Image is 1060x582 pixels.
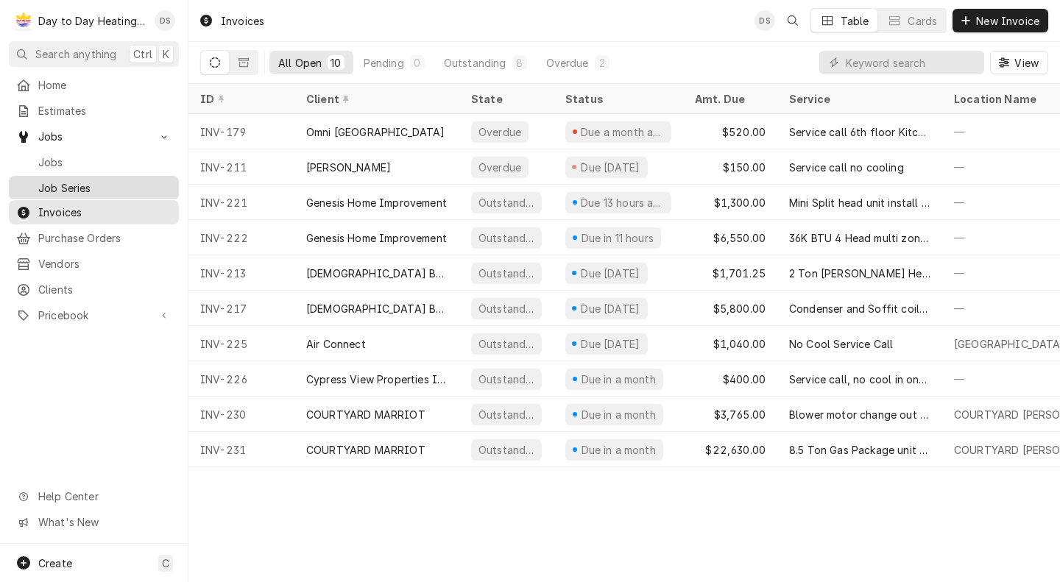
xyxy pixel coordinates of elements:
[306,91,445,107] div: Client
[331,55,341,71] div: 10
[579,230,655,246] div: Due in 11 hours
[278,55,322,71] div: All Open
[683,220,777,255] div: $6,550.00
[990,51,1048,74] button: View
[13,10,34,31] div: D
[364,55,404,71] div: Pending
[477,442,536,458] div: Outstanding
[9,303,179,327] a: Go to Pricebook
[38,230,172,246] span: Purchase Orders
[188,361,294,397] div: INV-226
[579,407,657,422] div: Due in a month
[9,124,179,149] a: Go to Jobs
[683,185,777,220] div: $1,300.00
[579,442,657,458] div: Due in a month
[306,266,448,281] div: [DEMOGRAPHIC_DATA] Brothers
[683,361,777,397] div: $400.00
[477,195,536,210] div: Outstanding
[9,176,179,200] a: Job Series
[683,432,777,467] div: $22,630.00
[579,336,642,352] div: Due [DATE]
[200,91,280,107] div: ID
[781,9,805,32] button: Open search
[841,13,869,29] div: Table
[155,10,175,31] div: David Silvestre's Avatar
[477,336,536,352] div: Outstanding
[162,556,169,571] span: C
[579,372,657,387] div: Due in a month
[598,55,607,71] div: 2
[413,55,422,71] div: 0
[306,195,447,210] div: Genesis Home Improvement
[188,220,294,255] div: INV-222
[38,13,146,29] div: Day to Day Heating and Cooling
[306,442,425,458] div: COURTYARD MARRIOT
[477,407,536,422] div: Outstanding
[306,230,447,246] div: Genesis Home Improvement
[579,160,642,175] div: Due [DATE]
[683,326,777,361] div: $1,040.00
[444,55,506,71] div: Outstanding
[188,149,294,185] div: INV-211
[579,266,642,281] div: Due [DATE]
[188,432,294,467] div: INV-231
[188,397,294,432] div: INV-230
[38,514,170,530] span: What's New
[789,160,904,175] div: Service call no cooling
[789,372,930,387] div: Service call, no cool in one room
[973,13,1042,29] span: New Invoice
[188,255,294,291] div: INV-213
[9,277,179,302] a: Clients
[477,266,536,281] div: Outstanding
[477,372,536,387] div: Outstanding
[35,46,116,62] span: Search anything
[188,114,294,149] div: INV-179
[683,397,777,432] div: $3,765.00
[155,10,175,31] div: DS
[188,326,294,361] div: INV-225
[789,336,893,352] div: No Cool Service Call
[9,510,179,534] a: Go to What's New
[306,124,445,140] div: Omni [GEOGRAPHIC_DATA]
[477,230,536,246] div: Outstanding
[163,46,169,62] span: K
[908,13,937,29] div: Cards
[477,124,523,140] div: Overdue
[38,205,172,220] span: Invoices
[9,226,179,250] a: Purchase Orders
[9,252,179,276] a: Vendors
[306,301,448,316] div: [DEMOGRAPHIC_DATA] Brothers
[471,91,542,107] div: State
[38,256,172,272] span: Vendors
[13,10,34,31] div: Day to Day Heating and Cooling's Avatar
[477,301,536,316] div: Outstanding
[579,195,665,210] div: Due 13 hours ago
[306,336,366,352] div: Air Connect
[477,160,523,175] div: Overdue
[683,291,777,326] div: $5,800.00
[789,407,930,422] div: Blower motor change out for ICP unit
[789,195,930,210] div: Mini Split head unit install and removals
[755,10,775,31] div: David Silvestre's Avatar
[846,51,977,74] input: Keyword search
[683,255,777,291] div: $1,701.25
[1011,55,1042,71] span: View
[683,149,777,185] div: $150.00
[789,230,930,246] div: 36K BTU 4 Head multi zone system install
[579,124,665,140] div: Due a month ago
[9,150,179,174] a: Jobs
[789,91,928,107] div: Service
[188,291,294,326] div: INV-217
[38,557,72,569] span: Create
[188,185,294,220] div: INV-221
[9,484,179,508] a: Go to Help Center
[38,129,149,144] span: Jobs
[306,160,391,175] div: [PERSON_NAME]
[38,77,172,93] span: Home
[9,41,179,67] button: Search anythingCtrlK
[306,372,448,387] div: Cypress View Properties Inc
[9,200,179,224] a: Invoices
[38,308,149,323] span: Pricebook
[755,10,775,31] div: DS
[38,489,170,504] span: Help Center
